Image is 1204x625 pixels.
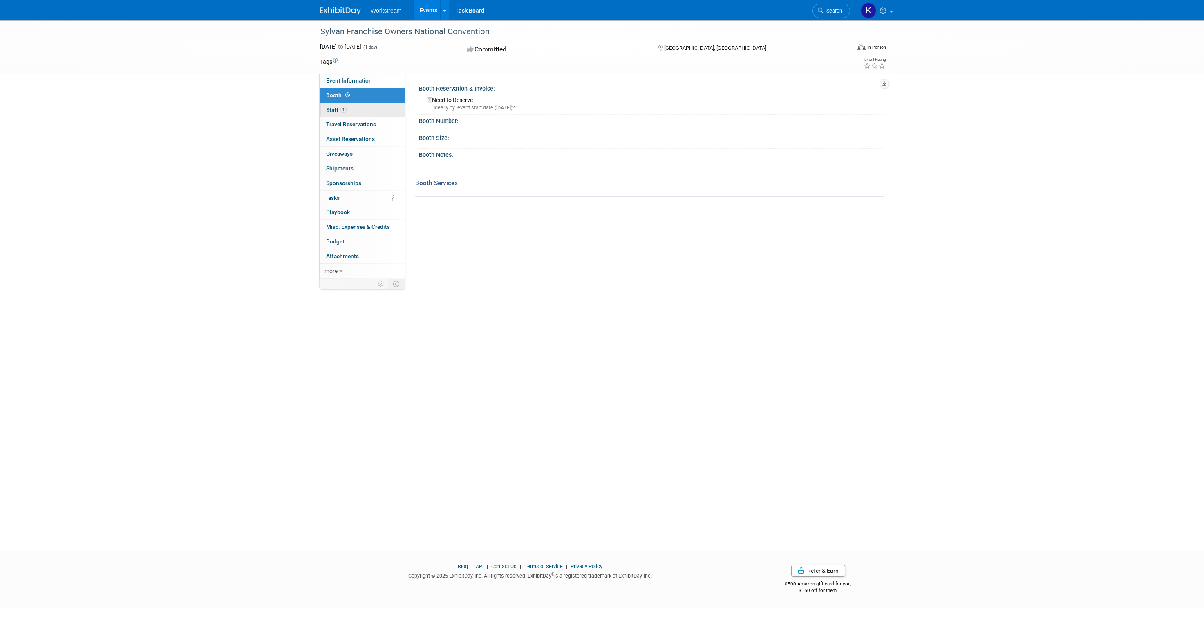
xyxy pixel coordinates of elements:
[320,234,405,249] a: Budget
[476,563,483,569] a: API
[864,58,886,62] div: Event Rating
[857,44,866,50] img: Format-Inperson.png
[824,8,842,14] span: Search
[374,279,388,289] td: Personalize Event Tab Strip
[320,117,405,132] a: Travel Reservations
[388,279,405,289] td: Toggle Event Tabs
[320,132,405,146] a: Asset Reservations
[320,249,405,263] a: Attachments
[318,25,838,39] div: Sylvan Franchise Owners National Convention
[320,161,405,176] a: Shipments
[326,121,376,127] span: Travel Reservations
[320,147,405,161] a: Giveaways
[326,223,390,230] span: Misc. Expenses & Credits
[320,58,338,66] td: Tags
[337,43,345,50] span: to
[491,563,517,569] a: Contact Us
[551,572,554,576] sup: ®
[326,165,354,172] span: Shipments
[564,563,569,569] span: |
[485,563,490,569] span: |
[518,563,523,569] span: |
[664,45,766,51] span: [GEOGRAPHIC_DATA], [GEOGRAPHIC_DATA]
[320,570,740,580] div: Copyright © 2025 ExhibitDay, Inc. All rights reserved. ExhibitDay is a registered trademark of Ex...
[465,42,645,57] div: Committed
[325,194,340,201] span: Tasks
[326,253,359,259] span: Attachments
[344,92,351,98] span: Booth not reserved yet
[812,4,850,18] a: Search
[320,220,405,234] a: Misc. Expenses & Credits
[419,83,884,93] div: Booth Reservation & Invoice:
[427,104,878,112] div: Ideally by: event start date ([DATE])?
[752,587,884,594] div: $150 off for them.
[320,43,361,50] span: [DATE] [DATE]
[320,74,405,88] a: Event Information
[320,191,405,205] a: Tasks
[419,132,884,142] div: Booth Size:
[524,563,563,569] a: Terms of Service
[861,3,876,18] img: Keira Wiele
[571,563,602,569] a: Privacy Policy
[326,150,353,157] span: Giveaways
[791,565,845,577] a: Refer & Earn
[320,7,361,15] img: ExhibitDay
[469,563,474,569] span: |
[324,268,338,274] span: more
[326,107,347,113] span: Staff
[326,136,375,142] span: Asset Reservations
[320,103,405,117] a: Staff1
[425,94,878,112] div: Need to Reserve
[320,88,405,103] a: Booth
[326,180,361,186] span: Sponsorships
[340,107,347,113] span: 1
[415,179,884,187] div: Booth Services
[326,238,345,245] span: Budget
[326,92,351,98] span: Booth
[371,7,401,14] span: Workstream
[320,264,405,278] a: more
[458,563,468,569] a: Blog
[320,176,405,190] a: Sponsorships
[326,209,350,215] span: Playbook
[867,44,886,50] div: In-Person
[326,77,372,84] span: Event Information
[419,149,884,159] div: Booth Notes:
[363,45,377,50] span: (1 day)
[802,42,886,55] div: Event Format
[419,115,884,125] div: Booth Number:
[752,575,884,594] div: $500 Amazon gift card for you,
[320,205,405,219] a: Playbook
